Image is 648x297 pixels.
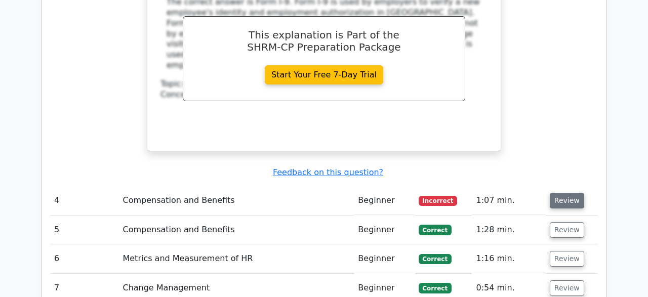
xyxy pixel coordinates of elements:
[472,216,545,244] td: 1:28 min.
[160,79,488,90] div: Topic:
[273,167,383,177] a: Feedback on this question?
[550,222,584,238] button: Review
[550,251,584,267] button: Review
[50,244,118,273] td: 6
[419,254,452,264] span: Correct
[118,186,354,215] td: Compensation and Benefits
[118,244,354,273] td: Metrics and Measurement of HR
[354,216,414,244] td: Beginner
[354,186,414,215] td: Beginner
[419,196,458,206] span: Incorrect
[472,244,545,273] td: 1:16 min.
[472,186,545,215] td: 1:07 min.
[265,65,383,84] a: Start Your Free 7-Day Trial
[419,283,452,293] span: Correct
[160,90,488,100] div: Concept:
[550,193,584,208] button: Review
[419,225,452,235] span: Correct
[550,280,584,296] button: Review
[50,216,118,244] td: 5
[50,186,118,215] td: 4
[354,244,414,273] td: Beginner
[118,216,354,244] td: Compensation and Benefits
